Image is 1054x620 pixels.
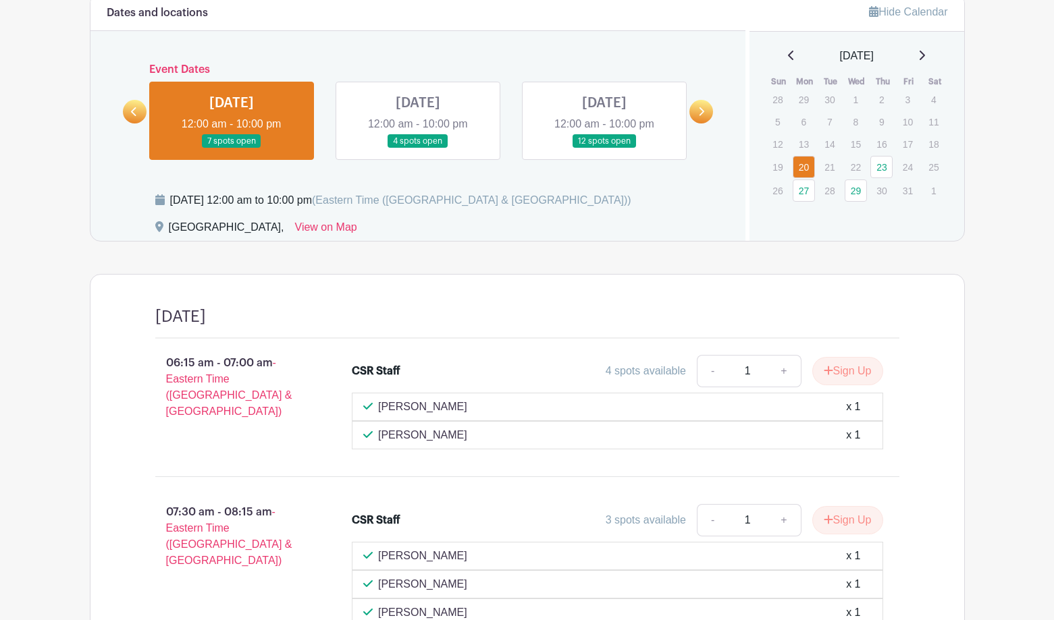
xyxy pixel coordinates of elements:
[818,89,841,110] p: 30
[818,180,841,201] p: 28
[870,75,896,88] th: Thu
[845,157,867,177] p: 22
[378,399,467,415] p: [PERSON_NAME]
[169,219,284,241] div: [GEOGRAPHIC_DATA],
[378,548,467,564] p: [PERSON_NAME]
[870,89,893,110] p: 2
[812,357,883,385] button: Sign Up
[793,111,815,132] p: 6
[922,134,945,154] p: 18
[870,156,893,178] a: 23
[812,506,883,534] button: Sign Up
[766,134,789,154] p: 12
[166,506,292,566] span: - Eastern Time ([GEOGRAPHIC_DATA] & [GEOGRAPHIC_DATA])
[352,512,400,528] div: CSR Staff
[922,111,945,132] p: 11
[846,548,860,564] div: x 1
[793,134,815,154] p: 13
[818,157,841,177] p: 21
[606,512,686,528] div: 3 spots available
[766,111,789,132] p: 5
[922,75,948,88] th: Sat
[897,134,919,154] p: 17
[697,355,728,387] a: -
[378,427,467,443] p: [PERSON_NAME]
[870,111,893,132] p: 9
[844,75,870,88] th: Wed
[166,357,292,417] span: - Eastern Time ([GEOGRAPHIC_DATA] & [GEOGRAPHIC_DATA])
[897,89,919,110] p: 3
[897,157,919,177] p: 24
[295,219,357,241] a: View on Map
[845,179,867,202] a: 29
[767,355,801,387] a: +
[793,156,815,178] a: 20
[870,180,893,201] p: 30
[793,179,815,202] a: 27
[147,63,690,76] h6: Event Dates
[840,48,874,64] span: [DATE]
[846,427,860,443] div: x 1
[134,499,331,574] p: 07:30 am - 08:15 am
[766,75,792,88] th: Sun
[352,363,400,379] div: CSR Staff
[896,75,922,88] th: Fri
[818,111,841,132] p: 7
[845,134,867,154] p: 15
[606,363,686,379] div: 4 spots available
[312,194,631,206] span: (Eastern Time ([GEOGRAPHIC_DATA] & [GEOGRAPHIC_DATA]))
[378,576,467,592] p: [PERSON_NAME]
[922,89,945,110] p: 4
[107,7,208,20] h6: Dates and locations
[767,504,801,536] a: +
[897,180,919,201] p: 31
[845,89,867,110] p: 1
[870,134,893,154] p: 16
[922,180,945,201] p: 1
[818,134,841,154] p: 14
[869,6,947,18] a: Hide Calendar
[897,111,919,132] p: 10
[766,157,789,177] p: 19
[792,75,818,88] th: Mon
[846,576,860,592] div: x 1
[922,157,945,177] p: 25
[845,111,867,132] p: 8
[170,192,631,208] div: [DATE] 12:00 am to 10:00 pm
[697,504,728,536] a: -
[818,75,844,88] th: Tue
[155,307,206,327] h4: [DATE]
[766,180,789,201] p: 26
[134,349,331,425] p: 06:15 am - 07:00 am
[766,89,789,110] p: 28
[846,399,860,415] div: x 1
[793,89,815,110] p: 29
